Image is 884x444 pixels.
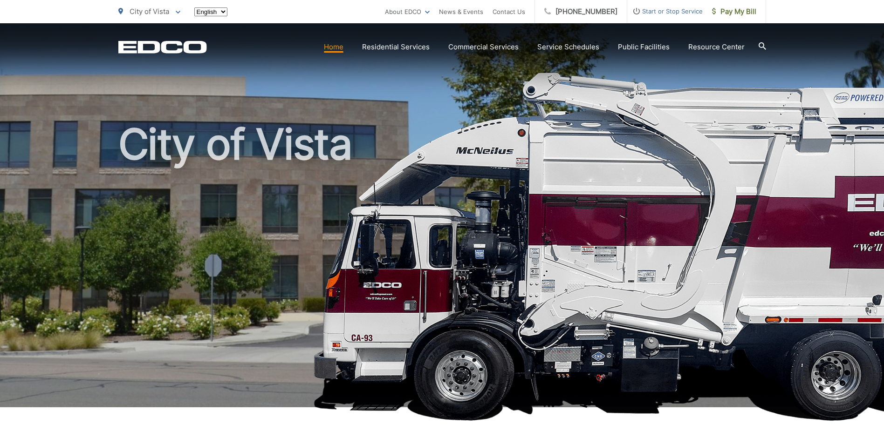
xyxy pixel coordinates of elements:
[385,6,430,17] a: About EDCO
[712,6,756,17] span: Pay My Bill
[618,41,670,53] a: Public Facilities
[130,7,169,16] span: City of Vista
[118,40,207,54] a: EDCD logo. Return to the homepage.
[324,41,343,53] a: Home
[537,41,599,53] a: Service Schedules
[448,41,519,53] a: Commercial Services
[493,6,525,17] a: Contact Us
[194,7,227,16] select: Select a language
[688,41,745,53] a: Resource Center
[362,41,430,53] a: Residential Services
[118,121,766,416] h1: City of Vista
[439,6,483,17] a: News & Events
